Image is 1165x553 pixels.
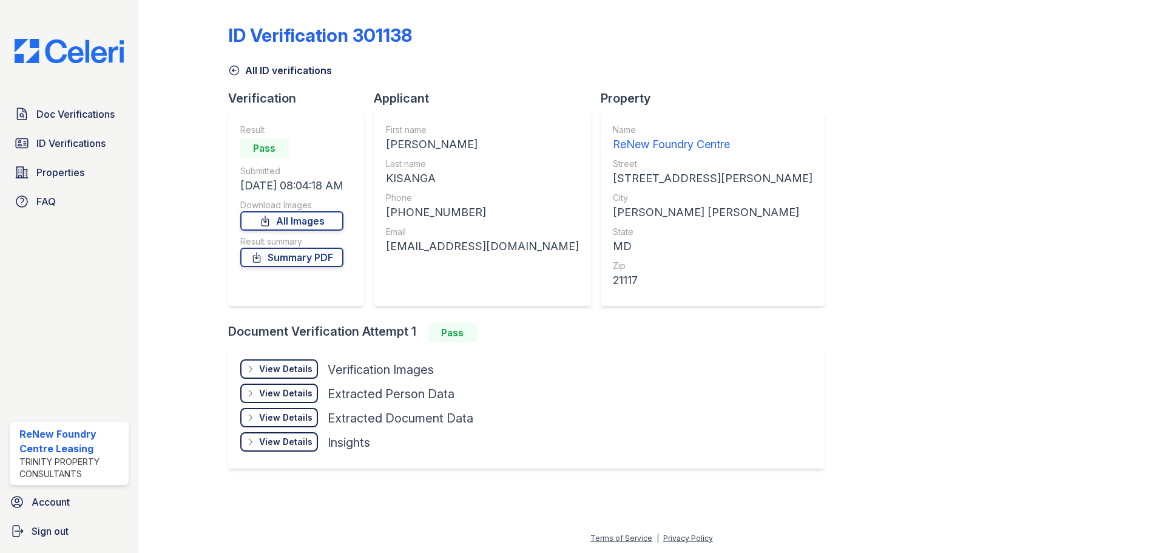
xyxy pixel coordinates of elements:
[386,158,579,170] div: Last name
[19,427,124,456] div: ReNew Foundry Centre Leasing
[240,124,343,136] div: Result
[386,226,579,238] div: Email
[36,194,56,209] span: FAQ
[36,107,115,121] span: Doc Verifications
[5,519,133,543] a: Sign out
[663,534,713,543] a: Privacy Policy
[10,160,129,185] a: Properties
[228,90,374,107] div: Verification
[228,323,834,342] div: Document Verification Attempt 1
[259,363,312,375] div: View Details
[240,211,343,231] a: All Images
[32,524,69,538] span: Sign out
[240,236,343,248] div: Result summary
[240,165,343,177] div: Submitted
[613,170,812,187] div: [STREET_ADDRESS][PERSON_NAME]
[328,434,370,451] div: Insights
[259,412,312,424] div: View Details
[228,24,412,46] div: ID Verification 301138
[386,192,579,204] div: Phone
[613,124,812,136] div: Name
[240,199,343,211] div: Download Images
[328,361,434,378] div: Verification Images
[386,238,579,255] div: [EMAIL_ADDRESS][DOMAIN_NAME]
[613,158,812,170] div: Street
[328,385,454,402] div: Extracted Person Data
[613,260,812,272] div: Zip
[613,124,812,153] a: Name ReNew Foundry Centre
[5,39,133,63] img: CE_Logo_Blue-a8612792a0a2168367f1c8372b55b34899dd931a85d93a1a3d3e32e68fde9ad4.png
[613,136,812,153] div: ReNew Foundry Centre
[386,170,579,187] div: KISANGA
[240,248,343,267] a: Summary PDF
[19,456,124,480] div: Trinity Property Consultants
[590,534,652,543] a: Terms of Service
[240,177,343,194] div: [DATE] 08:04:18 AM
[613,192,812,204] div: City
[428,323,477,342] div: Pass
[386,136,579,153] div: [PERSON_NAME]
[240,138,289,158] div: Pass
[386,124,579,136] div: First name
[374,90,601,107] div: Applicant
[328,410,473,427] div: Extracted Document Data
[36,136,106,151] span: ID Verifications
[601,90,834,107] div: Property
[228,63,332,78] a: All ID verifications
[613,204,812,221] div: [PERSON_NAME] [PERSON_NAME]
[613,238,812,255] div: MD
[259,387,312,399] div: View Details
[613,226,812,238] div: State
[10,131,129,155] a: ID Verifications
[32,495,70,509] span: Account
[36,165,84,180] span: Properties
[259,436,312,448] div: View Details
[10,189,129,214] a: FAQ
[5,490,133,514] a: Account
[386,204,579,221] div: [PHONE_NUMBER]
[10,102,129,126] a: Doc Verifications
[657,534,659,543] div: |
[613,272,812,289] div: 21117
